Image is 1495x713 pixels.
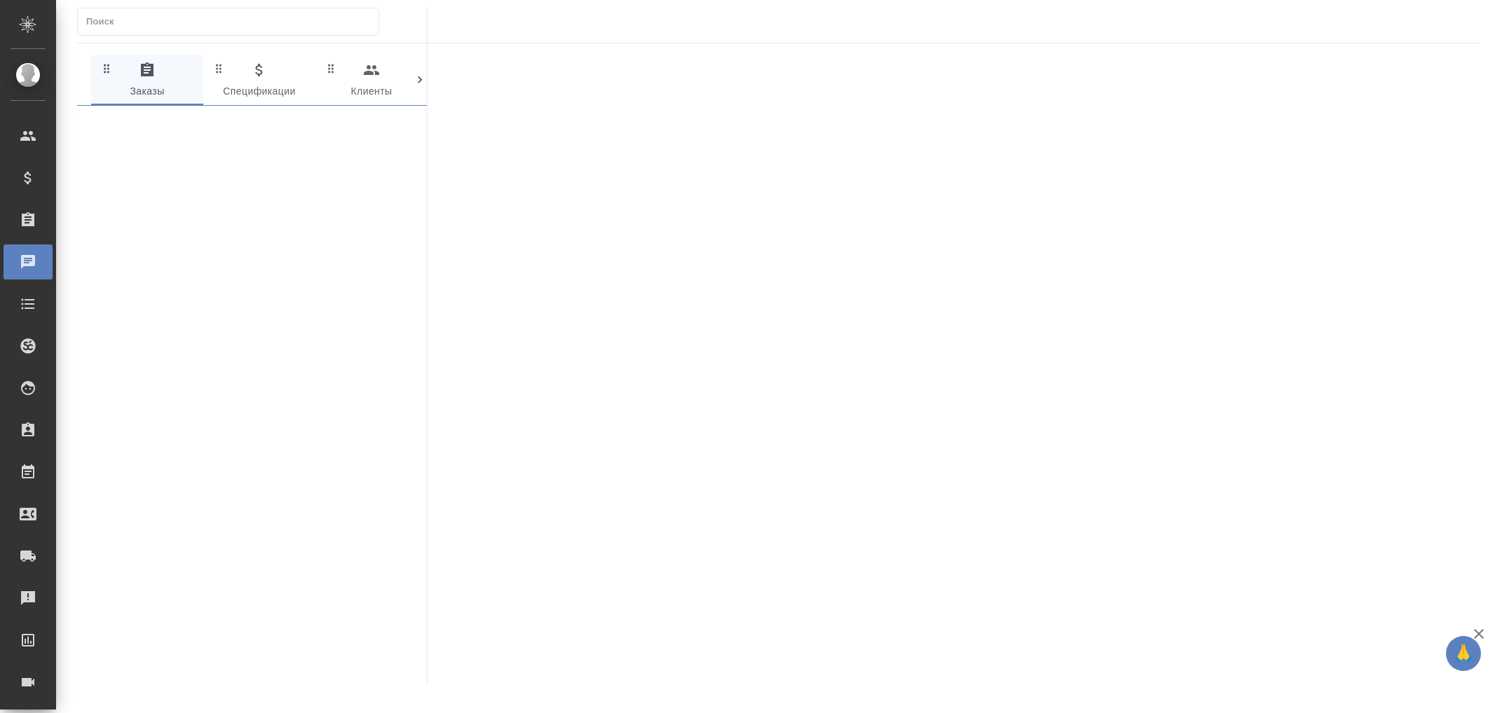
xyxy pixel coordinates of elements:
[86,12,378,32] input: Поиск
[100,62,195,100] span: Заказы
[212,62,307,100] span: Спецификации
[1452,639,1475,668] span: 🙏
[100,62,114,75] svg: Зажми и перетащи, чтобы поменять порядок вкладок
[212,62,226,75] svg: Зажми и перетащи, чтобы поменять порядок вкладок
[324,62,419,100] span: Клиенты
[1446,636,1481,671] button: 🙏
[325,62,338,75] svg: Зажми и перетащи, чтобы поменять порядок вкладок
